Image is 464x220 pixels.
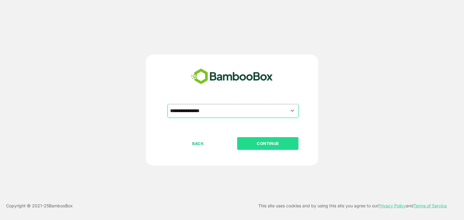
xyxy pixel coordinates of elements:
p: CONTINUE [238,140,298,147]
button: Open [288,107,297,115]
p: BACK [168,140,228,147]
p: This site uses cookies and by using this site you agree to our and [258,202,447,209]
p: Copyright © 2021- 25 BambooBox [6,202,73,209]
img: bamboobox [188,67,276,86]
a: Privacy Policy [378,203,406,208]
a: Terms of Service [414,203,447,208]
